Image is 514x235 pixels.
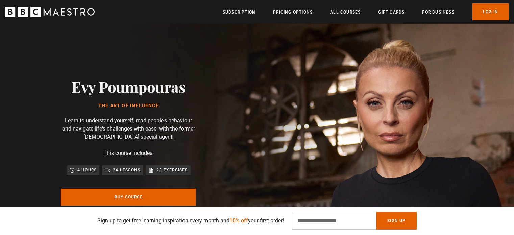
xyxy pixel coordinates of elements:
a: Gift Cards [378,9,405,16]
a: Buy Course [61,189,196,206]
a: Pricing Options [273,9,313,16]
p: 23 exercises [156,167,188,173]
p: Learn to understand yourself, read people's behaviour and navigate life's challenges with ease, w... [61,117,196,141]
svg: BBC Maestro [5,7,95,17]
p: This course includes: [103,149,154,157]
h1: The Art of Influence [72,103,185,109]
h2: Evy Poumpouras [72,78,185,95]
a: Subscription [223,9,255,16]
p: 4 hours [77,167,97,173]
a: Log In [472,3,509,20]
p: Sign up to get free learning inspiration every month and your first order! [97,217,284,225]
a: All Courses [330,9,361,16]
span: 10% off [229,217,248,224]
nav: Primary [223,3,509,20]
p: 24 lessons [113,167,140,173]
a: For business [422,9,454,16]
button: Sign Up [376,212,416,230]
